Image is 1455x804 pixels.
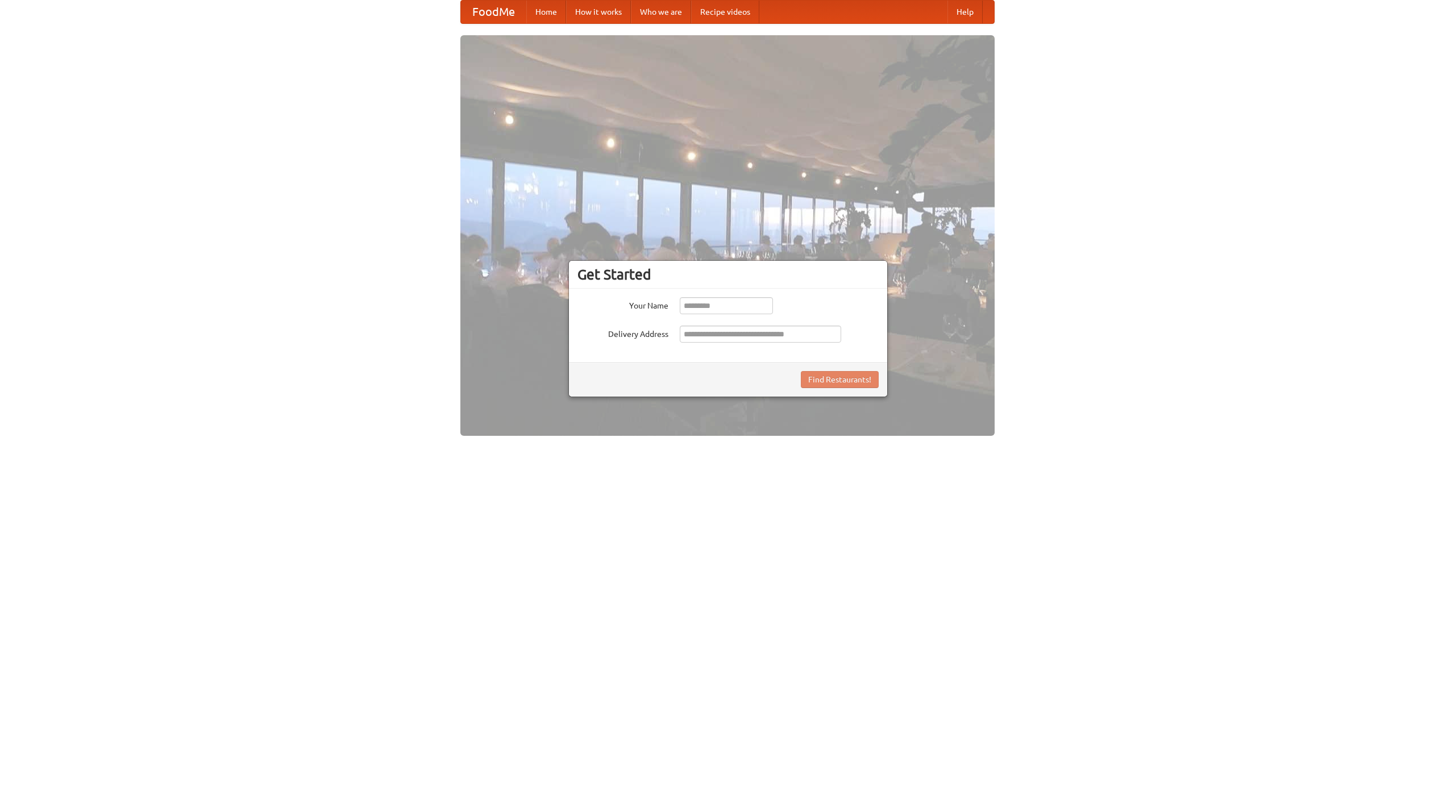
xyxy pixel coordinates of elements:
a: Who we are [631,1,691,23]
a: FoodMe [461,1,526,23]
a: Help [947,1,983,23]
label: Your Name [577,297,668,311]
button: Find Restaurants! [801,371,879,388]
h3: Get Started [577,266,879,283]
a: Home [526,1,566,23]
a: Recipe videos [691,1,759,23]
label: Delivery Address [577,326,668,340]
a: How it works [566,1,631,23]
